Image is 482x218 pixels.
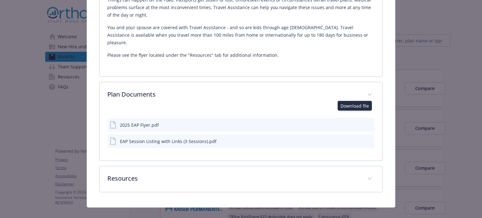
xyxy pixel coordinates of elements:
p: Resources [107,174,359,183]
div: EAP Session Listing with Links (3 Sessions).pdf [120,138,217,145]
p: Plan Documents [107,90,359,99]
button: download file [356,138,361,145]
div: Resources [100,166,382,192]
div: 2025 EAP Flyer.pdf [120,122,159,128]
p: You and your spouse are covered with Travel Assistance - and so are kids through age [DEMOGRAPHIC... [107,24,374,46]
div: Plan Documents [100,82,382,108]
div: Plan Documents [100,108,382,161]
button: download file [355,121,361,129]
button: preview file [367,121,372,129]
p: Please see the flyer located under the "Resources" tab for additional information. [107,51,374,59]
button: preview file [367,138,372,145]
